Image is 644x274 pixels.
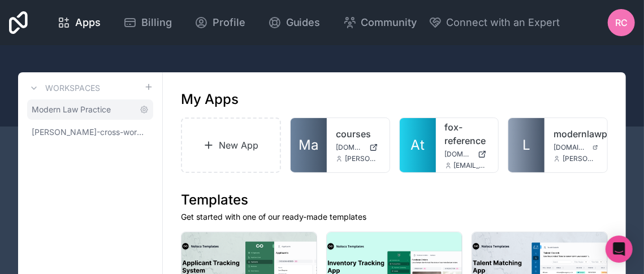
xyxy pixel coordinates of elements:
a: Modern Law Practice [27,99,153,120]
span: [PERSON_NAME]-cross-workspace [32,127,144,138]
a: [DOMAIN_NAME] [336,143,381,152]
span: L [522,136,530,154]
a: Community [334,10,426,35]
span: Modern Law Practice [32,104,111,115]
span: [DOMAIN_NAME] [554,143,588,152]
span: Profile [213,15,245,31]
a: [DOMAIN_NAME] [554,143,598,152]
a: L [508,118,544,172]
h1: Templates [181,191,608,209]
a: modernlawpractice [554,127,598,141]
span: [PERSON_NAME][EMAIL_ADDRESS][DOMAIN_NAME] [345,154,381,163]
span: Apps [75,15,101,31]
button: Connect with an Expert [429,15,560,31]
span: Billing [141,15,172,31]
h3: Workspaces [45,82,100,94]
a: Billing [114,10,181,35]
span: [DOMAIN_NAME] [445,150,474,159]
a: Ma [291,118,327,172]
span: RC [615,16,628,29]
span: Ma [299,136,318,154]
div: Open Intercom Messenger [606,236,633,263]
a: Guides [259,10,330,35]
span: [PERSON_NAME][EMAIL_ADDRESS][DOMAIN_NAME] [563,154,598,163]
a: [DOMAIN_NAME] [445,150,490,159]
a: Profile [185,10,254,35]
p: Get started with one of our ready-made templates [181,211,608,223]
a: At [400,118,436,172]
a: courses [336,127,381,141]
span: At [410,136,425,154]
span: Guides [286,15,321,31]
span: [EMAIL_ADDRESS][DOMAIN_NAME] [454,161,490,170]
h1: My Apps [181,90,239,108]
a: Workspaces [27,81,100,95]
span: Community [361,15,417,31]
span: Connect with an Expert [447,15,560,31]
a: Apps [48,10,110,35]
a: New App [181,118,281,173]
span: [DOMAIN_NAME] [336,143,365,152]
a: fox-reference [445,120,490,147]
a: [PERSON_NAME]-cross-workspace [27,122,153,142]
